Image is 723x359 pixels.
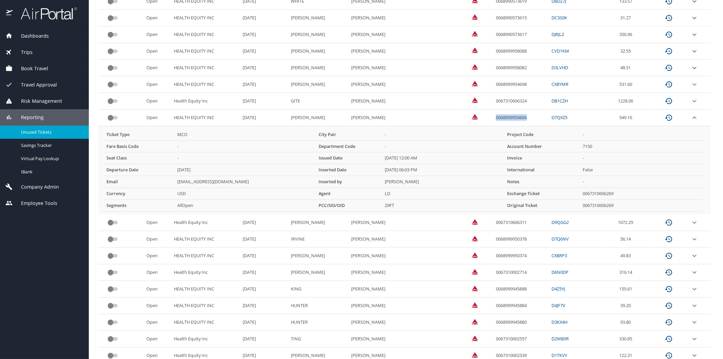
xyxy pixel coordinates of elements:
[288,298,349,314] td: HUNTER
[471,63,478,70] img: Delta Airlines
[175,188,316,200] td: USD
[240,10,288,26] td: [DATE]
[601,281,653,298] td: 155.61
[690,285,699,293] button: expand row
[13,200,57,207] span: Employee Tools
[601,214,653,231] td: 1072.29
[493,43,549,60] td: 0068999958088
[348,214,459,231] td: [PERSON_NAME]
[471,30,478,37] img: Delta Airlines
[580,129,703,140] td: -
[240,60,288,76] td: [DATE]
[551,302,565,308] a: D4JF7V
[288,331,349,347] td: TING
[601,314,653,331] td: 93.80
[551,319,567,325] a: D3KX4H
[144,298,171,314] td: Open
[171,76,240,93] td: HEALTH EQUITY INC
[240,281,288,298] td: [DATE]
[382,164,505,176] td: [DATE] 06:03 PM
[175,164,316,176] td: [DATE]
[104,129,175,140] th: Ticket Type
[316,200,382,212] th: PCC/SID/OID
[551,219,569,225] a: D9QGG2
[690,235,699,243] button: expand row
[601,60,653,76] td: 48.51
[144,76,171,93] td: Open
[6,7,13,20] img: icon-airportal.png
[690,64,699,72] button: expand row
[144,60,171,76] td: Open
[175,140,316,152] td: -
[580,188,703,200] td: 0067310606269
[144,248,171,264] td: Open
[144,214,171,231] td: Open
[171,26,240,43] td: HEALTH EQUITY INC
[348,26,459,43] td: [PERSON_NAME]
[171,10,240,26] td: HEALTH EQUITY INC
[505,200,580,212] th: Original Ticket
[288,10,349,26] td: [PERSON_NAME]
[471,47,478,54] img: Delta Airlines
[471,285,478,292] img: Delta Airlines
[13,49,33,56] span: Trips
[13,97,62,105] span: Risk Management
[493,281,549,298] td: 0068999945888
[316,164,382,176] th: Inserted Date
[21,169,81,175] span: IBank
[144,264,171,281] td: Open
[348,43,459,60] td: [PERSON_NAME]
[288,60,349,76] td: [PERSON_NAME]
[493,331,549,347] td: 0067310002557
[551,352,567,358] a: D1TKVY
[171,281,240,298] td: HEALTH EQUITY INC
[240,76,288,93] td: [DATE]
[690,47,699,55] button: expand row
[551,336,569,342] a: D2MBXR
[493,231,549,248] td: 0068999950378
[551,48,569,54] a: CVD1KM
[144,331,171,347] td: Open
[382,200,505,212] td: 29FT
[601,10,653,26] td: 31.27
[493,214,549,231] td: 0067310606311
[690,302,699,310] button: expand row
[601,248,653,264] td: 49.83
[288,248,349,264] td: [PERSON_NAME]
[580,176,703,188] td: -
[288,214,349,231] td: [PERSON_NAME]
[240,264,288,281] td: [DATE]
[601,76,653,93] td: 531.60
[471,335,478,342] img: Delta Airlines
[13,114,44,121] span: Reporting
[171,331,240,347] td: Health Equity Inc
[175,129,316,140] td: MCO
[690,318,699,326] button: expand row
[493,10,549,26] td: 0068990573615
[240,26,288,43] td: [DATE]
[13,32,49,40] span: Dashboards
[348,110,459,126] td: [PERSON_NAME]
[551,252,567,259] a: CXBRP3
[471,80,478,87] img: Delta Airlines
[690,80,699,89] button: expand row
[690,268,699,277] button: expand row
[288,314,349,331] td: HUNTER
[551,15,567,21] a: DC3S0K
[240,43,288,60] td: [DATE]
[505,129,580,140] th: Project Code
[171,214,240,231] td: Health Equity Inc
[471,268,478,275] img: Delta Airlines
[505,188,580,200] th: Exchange Ticket
[382,188,505,200] td: LD
[171,43,240,60] td: HEALTH EQUITY INC
[601,298,653,314] td: 39.20
[382,129,505,140] td: -
[288,264,349,281] td: [PERSON_NAME]
[580,164,703,176] td: False
[382,176,505,188] td: [PERSON_NAME]
[551,286,565,292] a: D4Z5YJ
[471,302,478,308] img: Delta Airlines
[240,331,288,347] td: [DATE]
[690,97,699,105] button: expand row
